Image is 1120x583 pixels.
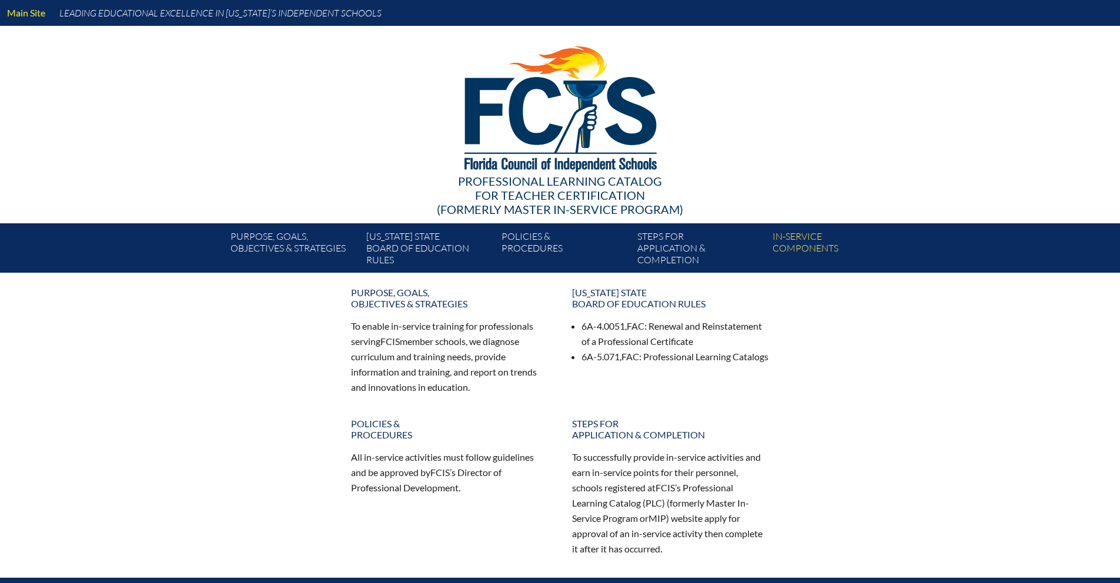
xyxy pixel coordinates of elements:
[621,351,639,362] span: FAC
[633,228,768,273] a: Steps forapplication & completion
[362,228,497,273] a: [US_STATE] StateBoard of Education rules
[572,450,770,556] p: To successfully provide in-service activities and earn in-service points for their personnel, sch...
[565,282,777,314] a: [US_STATE] StateBoard of Education rules
[768,228,903,273] a: In-servicecomponents
[430,467,450,478] span: FCIS
[2,5,50,21] a: Main Site
[656,482,675,493] span: FCIS
[581,319,770,349] li: 6A-4.0051, : Renewal and Reinstatement of a Professional Certificate
[222,174,899,216] div: Professional Learning Catalog (formerly Master In-service Program)
[380,336,400,347] span: FCIS
[475,188,645,202] span: for Teacher Certification
[627,320,644,331] span: FAC
[581,349,770,364] li: 6A-5.071, : Professional Learning Catalogs
[344,413,556,445] a: Policies &Procedures
[497,228,632,273] a: Policies &Procedures
[226,228,361,273] a: Purpose, goals,objectives & strategies
[344,282,556,314] a: Purpose, goals,objectives & strategies
[351,450,549,495] p: All in-service activities must follow guidelines and be approved by ’s Director of Professional D...
[648,512,666,524] span: MIP
[565,413,777,445] a: Steps forapplication & completion
[439,26,681,186] img: FCISlogo221.eps
[646,497,662,508] span: PLC
[351,319,549,394] p: To enable in-service training for professionals serving member schools, we diagnose curriculum an...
